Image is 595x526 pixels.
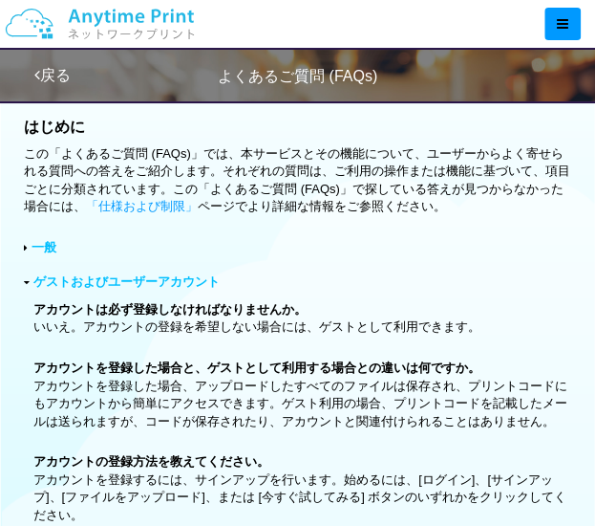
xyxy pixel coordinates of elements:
p: いいえ。アカウントの登録を希望しない場合には、ゲストとして利用できます。 [33,301,571,337]
a: 一般 [32,240,56,254]
h3: はじめに [24,119,571,136]
b: アカウントの登録方法を教えてください。 [33,454,269,469]
div: この「よくあるご質問 (FAQs)」では、本サービスとその機能について、ユーザーからよく寄せられる質問への答えをご紹介します。それぞれの質問は、ご利用の操作または機能に基づいて、項目ごとに分類さ... [24,145,571,216]
a: 「仕様および制限」 [86,199,198,213]
p: アカウントを登録した場合、アップロードしたすべてのファイルは保存され、プリントコードにもアカウントから簡単にアクセスできます。ゲスト利用の場合、プリントコードを記載したメールは送られますが、コー... [33,360,571,430]
a: ゲストおよびユーザーアカウント [33,274,220,289]
span: よくあるご質問 (FAQs) [218,68,377,84]
a: 戻る [34,67,71,83]
p: アカウントを登録するには、サインアップを行います。始めるには、[ログイン]、[サインアップ]、[ファイルをアップロード]、または [今すぐ試してみる] ボタンのいずれかをクリックしてください。 [33,453,571,524]
b: アカウントを登録した場合と、ゲストとして利用する場合との違いは何ですか。 [33,361,480,375]
b: アカウントは必ず登録しなければなりませんか。 [33,302,307,317]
